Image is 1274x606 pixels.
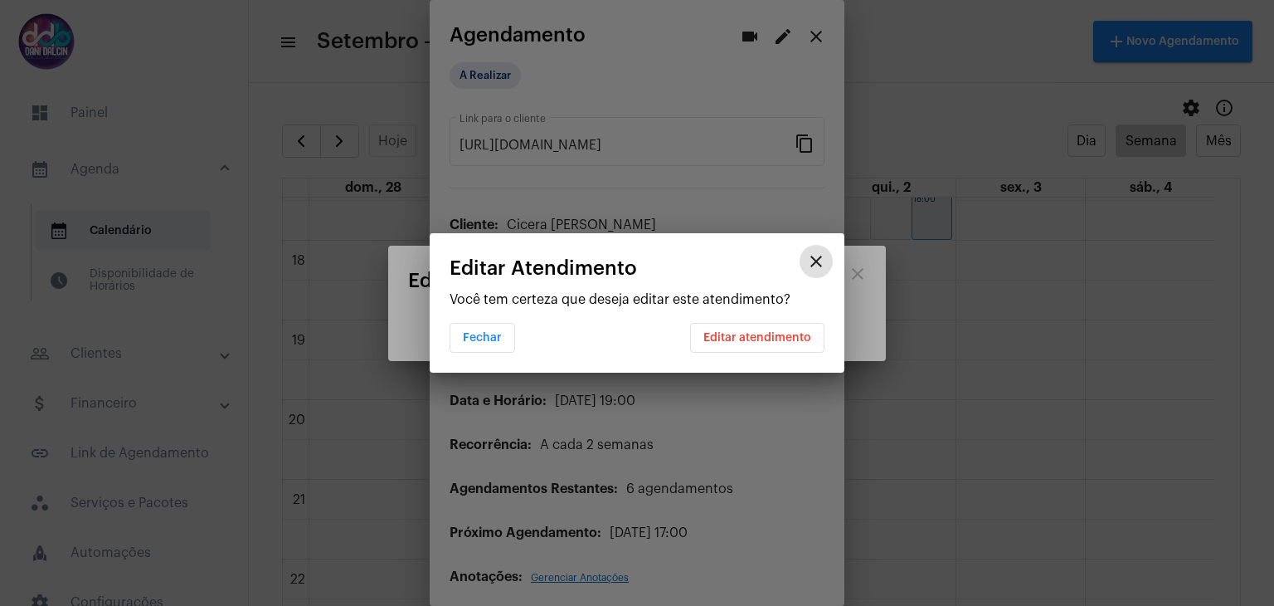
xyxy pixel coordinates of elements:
[463,332,502,344] span: Fechar
[450,323,515,353] button: Fechar
[450,292,824,307] p: Você tem certeza que deseja editar este atendimento?
[450,257,637,279] span: Editar Atendimento
[806,252,826,271] mat-icon: close
[690,323,824,353] button: Editar atendimento
[703,332,811,344] span: Editar atendimento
